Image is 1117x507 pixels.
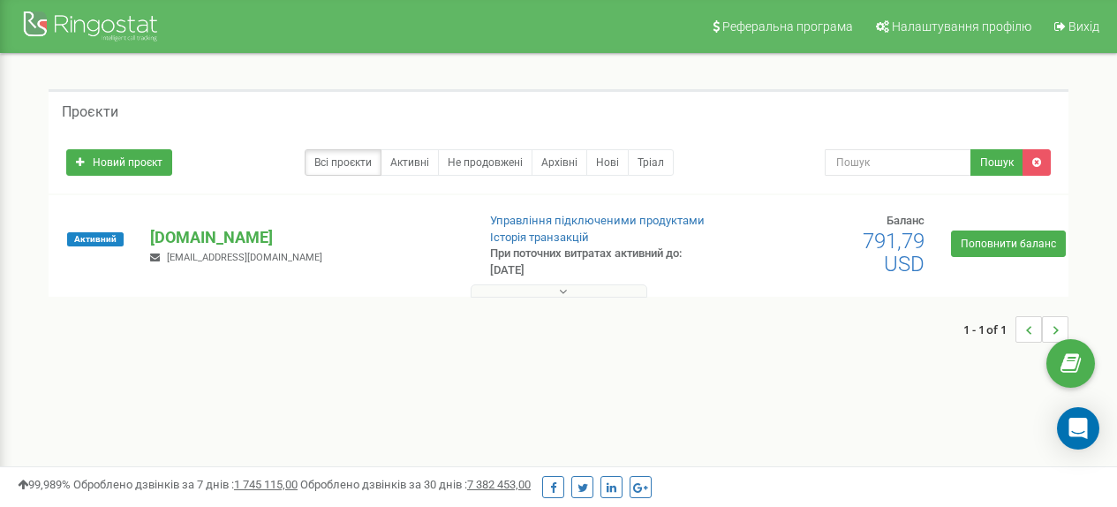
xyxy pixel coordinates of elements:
a: Поповнити баланс [951,231,1066,257]
a: Історія транзакцій [490,231,589,244]
nav: ... [963,299,1068,360]
a: Новий проєкт [66,149,172,176]
div: Open Intercom Messenger [1057,407,1099,450]
span: [EMAIL_ADDRESS][DOMAIN_NAME] [167,252,322,263]
span: 1 - 1 of 1 [963,316,1015,343]
a: Всі проєкти [305,149,381,176]
span: Вихід [1068,19,1099,34]
p: При поточних витратах активний до: [DATE] [490,246,716,278]
span: 99,989% [18,478,71,491]
a: Не продовжені [438,149,532,176]
span: Налаштування профілю [892,19,1031,34]
a: Архівні [532,149,587,176]
span: Оброблено дзвінків за 7 днів : [73,478,298,491]
span: Оброблено дзвінків за 30 днів : [300,478,531,491]
span: Реферальна програма [722,19,853,34]
a: Управління підключеними продуктами [490,214,705,227]
h5: Проєкти [62,104,118,120]
u: 7 382 453,00 [467,478,531,491]
span: 791,79 USD [863,229,925,276]
input: Пошук [825,149,971,176]
u: 1 745 115,00 [234,478,298,491]
button: Пошук [970,149,1023,176]
a: Нові [586,149,629,176]
p: [DOMAIN_NAME] [150,226,461,249]
span: Баланс [887,214,925,227]
a: Активні [381,149,439,176]
span: Активний [67,232,124,246]
a: Тріал [628,149,674,176]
